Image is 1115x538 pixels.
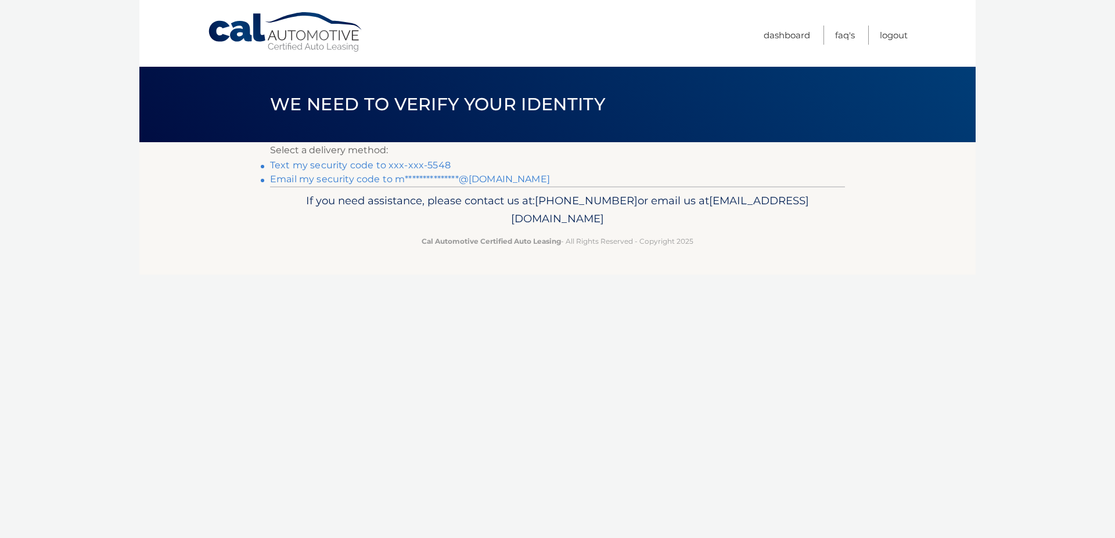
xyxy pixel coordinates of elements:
strong: Cal Automotive Certified Auto Leasing [422,237,561,245]
a: Text my security code to xxx-xxx-5548 [270,160,451,171]
a: Logout [880,26,908,45]
p: - All Rights Reserved - Copyright 2025 [278,235,837,247]
p: Select a delivery method: [270,142,845,158]
span: [PHONE_NUMBER] [535,194,638,207]
a: Dashboard [764,26,810,45]
span: We need to verify your identity [270,93,605,115]
p: If you need assistance, please contact us at: or email us at [278,192,837,229]
a: Cal Automotive [207,12,364,53]
a: FAQ's [835,26,855,45]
